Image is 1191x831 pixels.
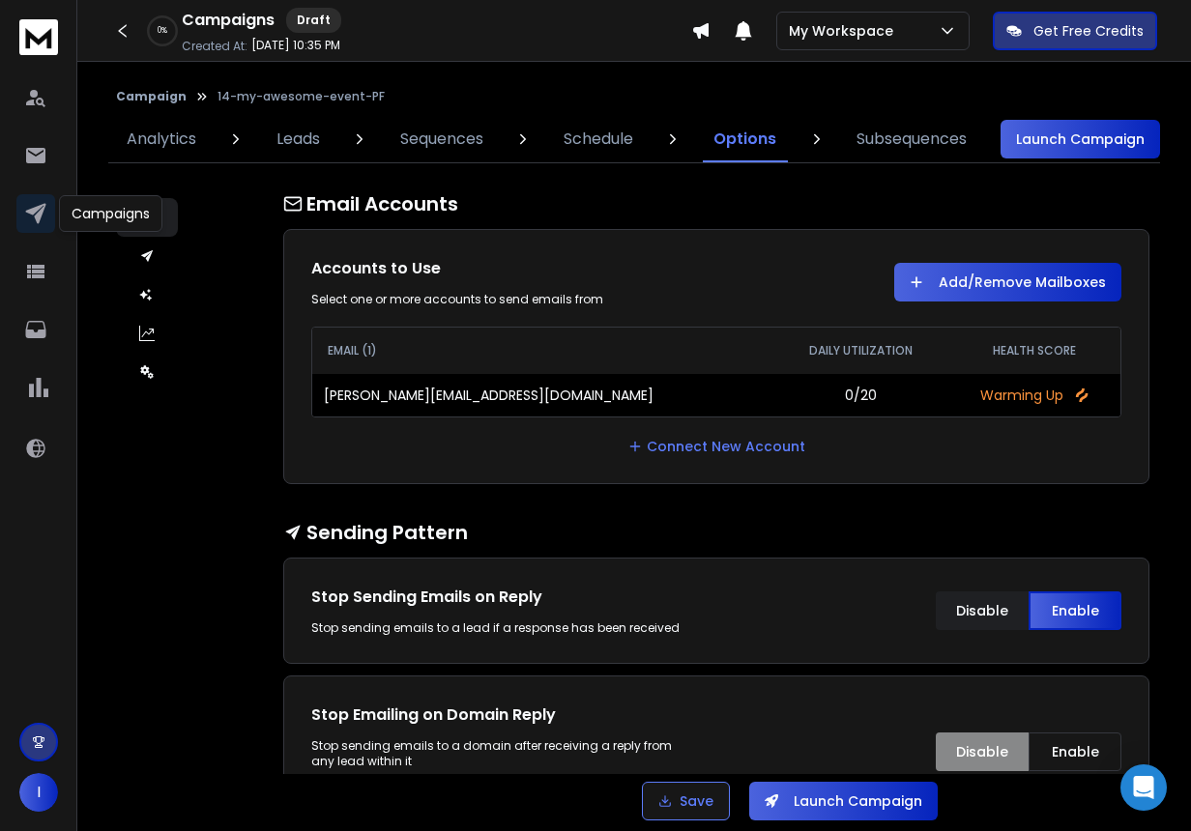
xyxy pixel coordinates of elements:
p: [DATE] 10:35 PM [251,38,340,53]
p: Sequences [400,128,483,151]
img: logo [19,19,58,55]
button: Disable [936,591,1029,630]
h1: Stop Emailing on Domain Reply [311,703,697,727]
button: Disable [936,732,1029,771]
button: Launch Campaign [1001,120,1160,158]
p: Get Free Credits [1033,21,1144,41]
td: 0/20 [773,374,949,416]
button: Launch Campaign [749,782,938,820]
a: Analytics [115,116,208,162]
h1: Accounts to Use [311,257,697,280]
div: Open Intercom Messenger [1120,764,1167,811]
h1: Email Accounts [283,190,1149,217]
button: Campaign [116,89,187,104]
p: 0 % [158,25,167,37]
p: Subsequences [857,128,967,151]
a: Connect New Account [627,437,805,456]
div: Campaigns [59,195,162,232]
a: Leads [265,116,332,162]
th: EMAIL (1) [312,328,773,374]
button: I [19,773,58,812]
p: 14-my-awesome-event-PF [218,89,385,104]
button: Add/Remove Mailboxes [894,263,1121,301]
button: Enable [1029,591,1121,630]
a: Options [702,116,788,162]
button: Save [642,782,730,820]
a: Schedule [552,116,645,162]
p: Warming Up [961,386,1110,405]
p: Options [713,128,776,151]
div: Select one or more accounts to send emails from [311,292,697,307]
p: Created At: [182,39,247,54]
p: Analytics [127,128,196,151]
a: Subsequences [845,116,978,162]
h1: Sending Pattern [283,519,1149,546]
a: Sequences [389,116,495,162]
div: Stop sending emails to a lead if a response has been received [311,620,697,636]
p: [PERSON_NAME][EMAIL_ADDRESS][DOMAIN_NAME] [324,386,654,405]
div: Draft [286,8,341,33]
th: HEALTH SCORE [949,328,1121,374]
th: DAILY UTILIZATION [773,328,949,374]
h1: Stop Sending Emails on Reply [311,586,697,609]
p: Schedule [564,128,633,151]
p: Leads [276,128,320,151]
button: Get Free Credits [993,12,1157,50]
button: Enable [1029,732,1121,771]
h1: Campaigns [182,9,275,32]
p: My Workspace [789,21,901,41]
p: Stop sending emails to a domain after receiving a reply from any lead within it [311,738,697,800]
